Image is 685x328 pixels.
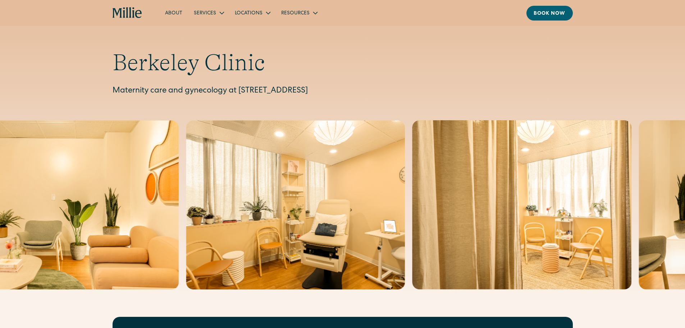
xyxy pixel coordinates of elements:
div: Locations [235,10,262,17]
a: About [159,7,188,19]
div: Resources [281,10,310,17]
div: Locations [229,7,275,19]
a: Book now [526,6,573,21]
p: Maternity care and gynecology at [STREET_ADDRESS] [113,85,573,97]
div: Services [194,10,216,17]
div: Resources [275,7,323,19]
div: Services [188,7,229,19]
div: Book now [534,10,566,18]
a: home [113,7,142,19]
h1: Berkeley Clinic [113,49,573,77]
